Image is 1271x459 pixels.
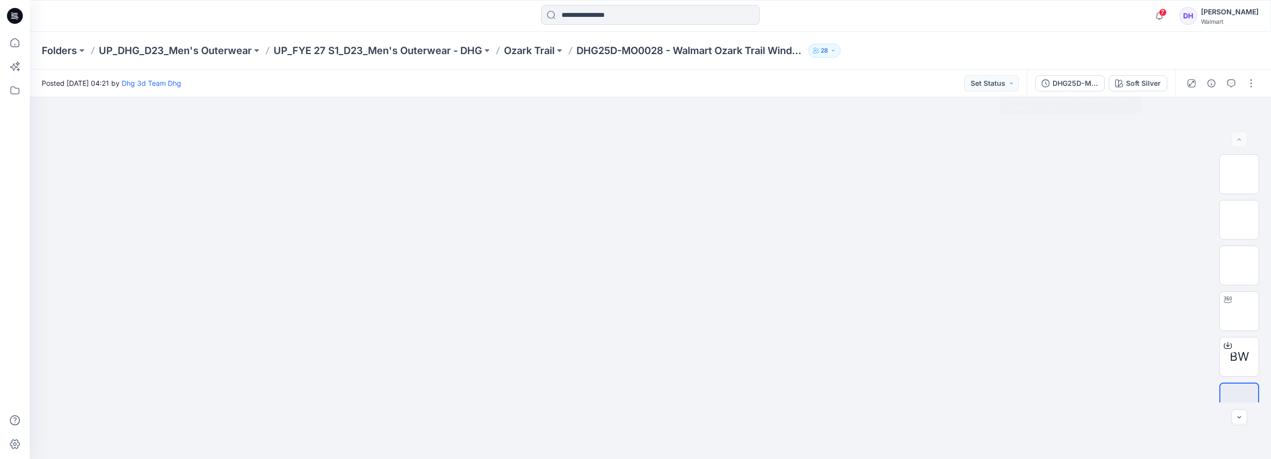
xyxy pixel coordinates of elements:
[1201,6,1259,18] div: [PERSON_NAME]
[821,45,828,56] p: 28
[1203,75,1219,91] button: Details
[1201,18,1259,25] div: Walmart
[1126,78,1161,89] div: Soft Silver
[1159,8,1167,16] span: 7
[1109,75,1167,91] button: Soft Silver
[576,44,804,58] p: DHG25D-MO0028 - Walmart Ozark Trail Windbreakert Hood Out
[1035,75,1105,91] button: DHG25D-MO0028 - Walmart Ozark Trail Windbreakert Hood Out
[504,44,555,58] a: Ozark Trail
[99,44,252,58] a: UP_DHG_D23_Men's Outerwear
[1179,7,1197,25] div: DH
[808,44,841,58] button: 28
[42,44,77,58] a: Folders
[42,78,181,88] span: Posted [DATE] 04:21 by
[122,79,181,87] a: Dhg 3d Team Dhg
[1230,348,1249,366] span: BW
[274,44,482,58] a: UP_FYE 27 S1_D23_Men's Outerwear - DHG
[1053,78,1098,89] div: DHG25D-MO0028 - Walmart Ozark Trail Windbreakert Hood Out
